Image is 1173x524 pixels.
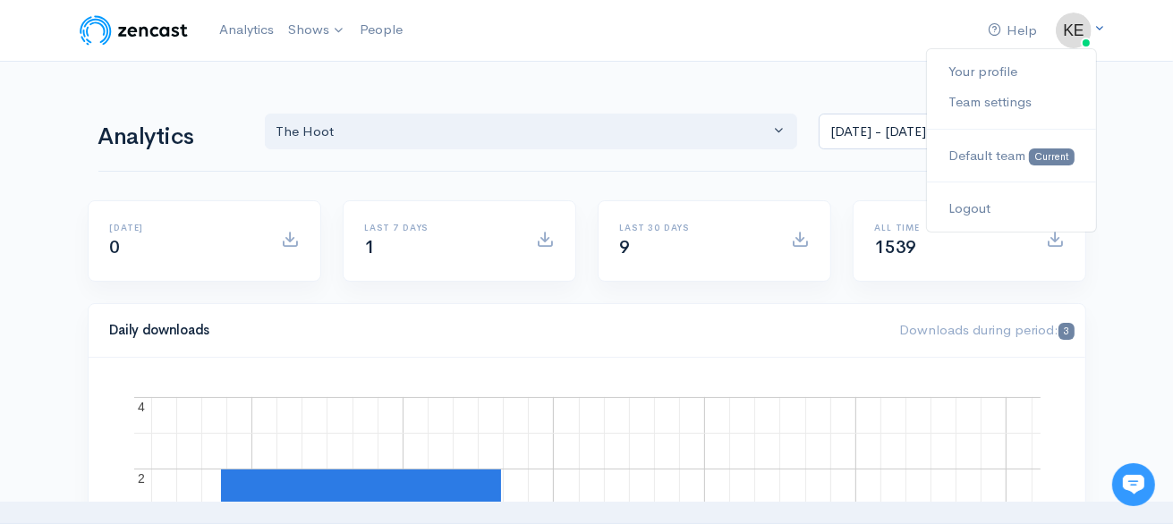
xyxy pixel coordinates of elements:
[24,307,334,328] p: Find an answer quickly
[620,223,769,232] h6: Last 30 days
[1058,323,1074,340] span: 3
[212,11,281,49] a: Analytics
[875,236,916,258] span: 1539
[365,223,514,232] h6: Last 7 days
[110,323,879,338] h4: Daily downloads
[899,321,1074,338] span: Downloads during period:
[1056,13,1092,48] img: ...
[110,223,259,232] h6: [DATE]
[819,114,1039,150] input: analytics date range selector
[982,12,1045,50] a: Help
[353,11,410,49] a: People
[27,87,331,115] h1: Hi 👋
[265,114,798,150] button: The Hoot
[927,87,1095,118] a: Team settings
[927,140,1095,172] a: Default team Current
[1112,463,1155,506] iframe: gist-messenger-bubble-iframe
[1029,148,1074,165] span: Current
[620,236,631,258] span: 9
[927,193,1095,224] a: Logout
[365,236,376,258] span: 1
[115,248,215,262] span: New conversation
[52,336,319,372] input: Search articles
[77,13,191,48] img: ZenCast Logo
[281,11,353,50] a: Shows
[138,400,145,414] text: 4
[276,122,770,142] div: The Hoot
[98,124,243,150] h1: Analytics
[875,223,1024,232] h6: All time
[27,119,331,205] h2: Just let us know if you need anything and we'll be happy to help! 🙂
[927,56,1095,88] a: Your profile
[28,237,330,273] button: New conversation
[948,147,1025,164] span: Default team
[138,471,145,486] text: 2
[110,236,121,258] span: 0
